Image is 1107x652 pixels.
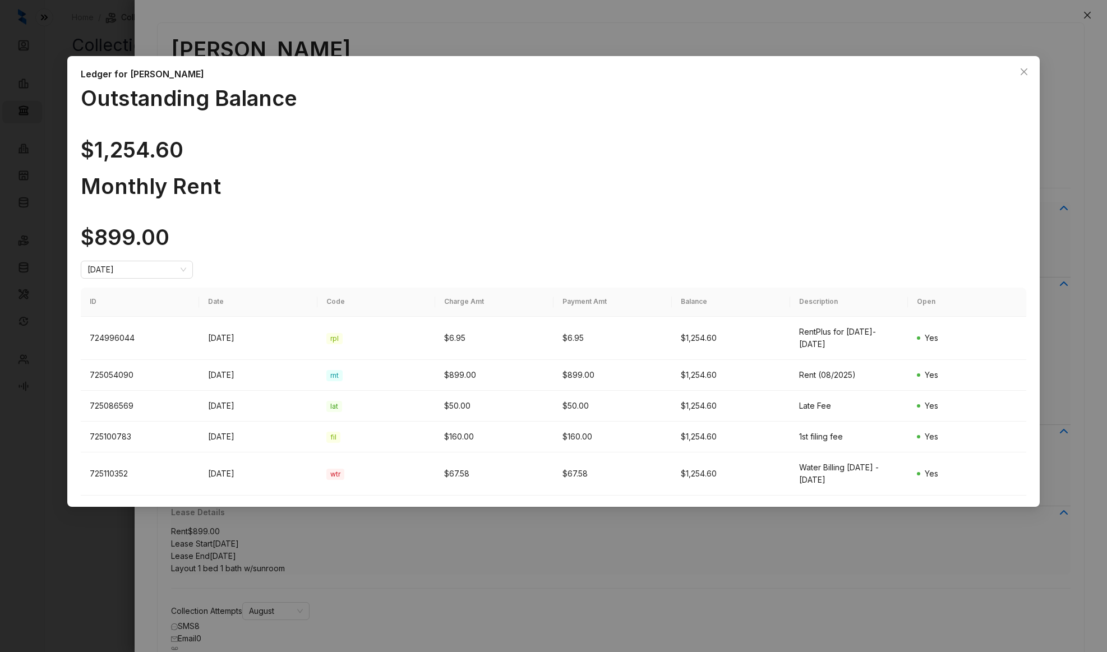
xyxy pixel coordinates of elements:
div: $160.00 [444,431,545,443]
div: Late Fee [799,400,900,412]
span: rnt [326,370,343,381]
th: Code [317,288,436,317]
div: Water Billing [DATE] - [DATE] [799,461,900,486]
th: ID [81,288,199,317]
button: Close [1015,63,1033,81]
div: [DATE] [208,400,308,412]
th: Description [790,288,908,317]
div: $1,254.60 [681,468,781,480]
span: close [1020,67,1028,76]
div: $1,254.60 [681,431,781,443]
div: 1st filing fee [799,431,900,443]
h1: $899.00 [81,224,1026,250]
div: $67.58 [444,468,545,480]
th: Open [908,288,1026,317]
span: rpl [326,333,343,344]
td: 724996044 [81,317,199,360]
div: Ledger for [PERSON_NAME] [81,67,1026,81]
span: Yes [925,333,938,343]
td: 725110352 [81,452,199,496]
span: wtr [326,469,344,480]
th: Charge Amt [435,288,553,317]
div: $50.00 [562,400,663,412]
h1: Monthly Rent [81,173,1026,199]
div: $1,254.60 [681,400,781,412]
span: fil [326,432,340,443]
span: Yes [925,432,938,441]
td: 725054090 [81,360,199,391]
span: August 2025 [87,261,186,278]
td: 725086569 [81,391,199,422]
div: [DATE] [208,431,308,443]
div: $6.95 [444,332,545,344]
h1: $1,254.60 [81,137,1026,163]
div: [DATE] [208,332,308,344]
div: $50.00 [444,400,545,412]
th: Balance [672,288,790,317]
span: Yes [925,370,938,380]
div: $6.95 [562,332,663,344]
div: RentPlus for [DATE]-[DATE] [799,326,900,350]
div: $899.00 [562,369,663,381]
span: Yes [925,469,938,478]
div: $899.00 [444,369,545,381]
th: Date [199,288,317,317]
th: Payment Amt [553,288,672,317]
div: [DATE] [208,468,308,480]
div: $160.00 [562,431,663,443]
h1: Outstanding Balance [81,85,1026,111]
div: $67.58 [562,468,663,480]
span: Yes [925,401,938,410]
div: $1,254.60 [681,369,781,381]
span: lat [326,401,342,412]
div: [DATE] [208,369,308,381]
div: $1,254.60 [681,332,781,344]
div: Rent (08/2025) [799,369,900,381]
td: 725100783 [81,422,199,452]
